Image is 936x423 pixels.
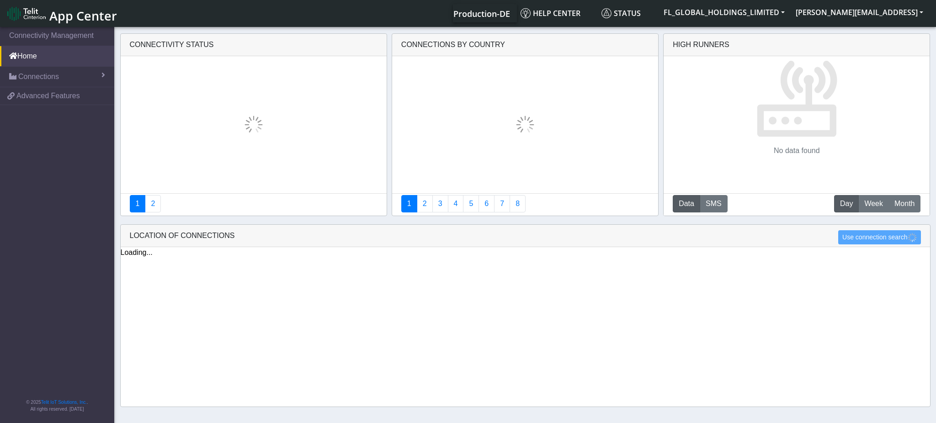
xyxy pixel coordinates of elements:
button: Use connection search [838,230,920,244]
img: loading.gif [516,116,534,134]
div: Loading... [121,247,930,258]
span: Advanced Features [16,90,80,101]
button: Day [834,195,859,212]
button: [PERSON_NAME][EMAIL_ADDRESS] [790,4,929,21]
a: App Center [7,4,116,23]
img: No data found [756,56,838,138]
a: Your current platform instance [453,4,510,22]
button: Week [858,195,889,212]
a: Connectivity status [130,195,146,212]
span: Production-DE [453,8,510,19]
img: loading.gif [245,116,263,134]
button: FL_GLOBAL_HOLDINGS_LIMITED [658,4,790,21]
button: Month [888,195,920,212]
div: LOCATION OF CONNECTIONS [121,225,930,247]
a: Deployment status [145,195,161,212]
a: Not Connected for 30 days [510,195,526,212]
a: Help center [517,4,598,22]
img: loading [908,233,917,242]
span: Day [840,198,853,209]
span: Connections [18,71,59,82]
div: Connections By Country [392,34,658,56]
a: Usage by Carrier [463,195,479,212]
a: Carrier [417,195,433,212]
a: Zero Session [494,195,510,212]
div: Connectivity status [121,34,387,56]
a: Status [598,4,658,22]
a: 14 Days Trend [479,195,495,212]
button: SMS [700,195,728,212]
a: Usage per Country [432,195,448,212]
a: Connections By Carrier [448,195,464,212]
img: knowledge.svg [521,8,531,18]
img: logo-telit-cinterion-gw-new.png [7,6,46,21]
nav: Summary paging [401,195,649,212]
span: Week [864,198,883,209]
nav: Summary paging [130,195,378,212]
span: Help center [521,8,580,18]
button: Data [673,195,700,212]
span: Month [894,198,915,209]
span: Status [601,8,641,18]
a: Connections By Country [401,195,417,212]
div: High Runners [673,39,729,50]
a: Telit IoT Solutions, Inc. [41,400,87,405]
p: No data found [774,145,820,156]
img: status.svg [601,8,612,18]
span: App Center [49,7,117,24]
